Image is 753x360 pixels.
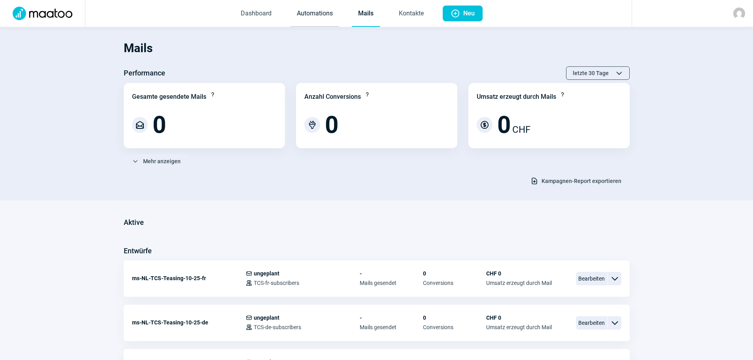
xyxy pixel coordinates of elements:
[423,270,486,277] span: 0
[733,8,745,19] img: avatar
[576,272,608,285] span: Bearbeiten
[234,1,278,27] a: Dashboard
[325,113,338,137] span: 0
[486,324,552,330] span: Umsatz erzeugt durch Mail
[423,315,486,321] span: 0
[360,315,423,321] span: -
[124,245,152,257] h3: Entwürfe
[124,216,144,229] h3: Aktive
[477,92,556,102] div: Umsatz erzeugt durch Mails
[573,67,609,79] span: letzte 30 Tage
[124,67,165,79] h3: Performance
[153,113,166,137] span: 0
[143,155,181,168] span: Mehr anzeigen
[254,324,301,330] span: TCS-de-subscribers
[423,324,486,330] span: Conversions
[291,1,339,27] a: Automations
[360,280,423,286] span: Mails gesendet
[522,174,630,188] button: Kampagnen-Report exportieren
[132,315,246,330] div: ms-NL-TCS-Teasing-10-25-de
[304,92,361,102] div: Anzahl Conversions
[497,113,511,137] span: 0
[486,315,552,321] span: CHF 0
[132,92,206,102] div: Gesamte gesendete Mails
[254,315,279,321] span: ungeplant
[8,7,77,20] img: Logo
[512,123,530,137] span: CHF
[360,324,423,330] span: Mails gesendet
[393,1,430,27] a: Kontakte
[542,175,621,187] span: Kampagnen-Report exportieren
[486,270,552,277] span: CHF 0
[486,280,552,286] span: Umsatz erzeugt durch Mail
[352,1,380,27] a: Mails
[124,155,189,168] button: Mehr anzeigen
[360,270,423,277] span: -
[443,6,483,21] button: Neu
[463,6,475,21] span: Neu
[254,280,299,286] span: TCS-fr-subscribers
[132,270,246,286] div: ms-NL-TCS-Teasing-10-25-fr
[423,280,486,286] span: Conversions
[576,316,608,330] span: Bearbeiten
[124,35,630,62] h1: Mails
[254,270,279,277] span: ungeplant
